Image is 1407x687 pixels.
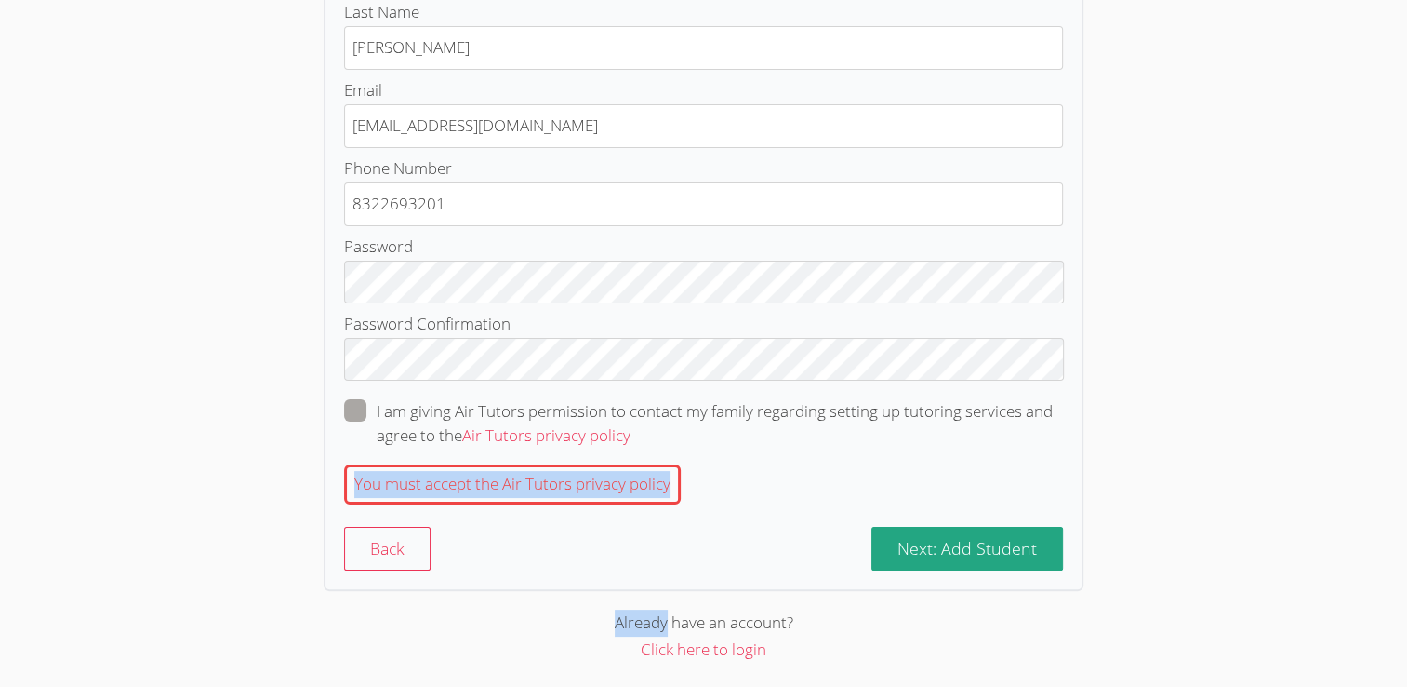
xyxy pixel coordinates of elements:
[462,424,630,446] a: Air Tutors privacy policy
[344,104,1063,148] input: Email
[344,338,1064,382] input: Password Confirmation
[344,182,1063,226] input: Phone Number
[344,26,1063,70] input: Last Name
[344,79,382,101] span: Email
[897,537,1037,559] span: Next: Add Student
[344,313,511,334] span: Password Confirmation
[871,527,1063,571] button: Next: Add Student
[641,639,766,660] a: Click here to login
[344,236,413,257] span: Password
[324,610,1083,637] div: Already have an account?
[344,399,1063,448] label: I am giving Air Tutors permission to contact my family regarding setting up tutoring services and...
[344,157,452,179] span: Phone Number
[344,261,1064,304] input: Password
[344,465,681,505] div: You must accept the Air Tutors privacy policy
[344,1,419,22] span: Last Name
[344,527,431,571] button: Back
